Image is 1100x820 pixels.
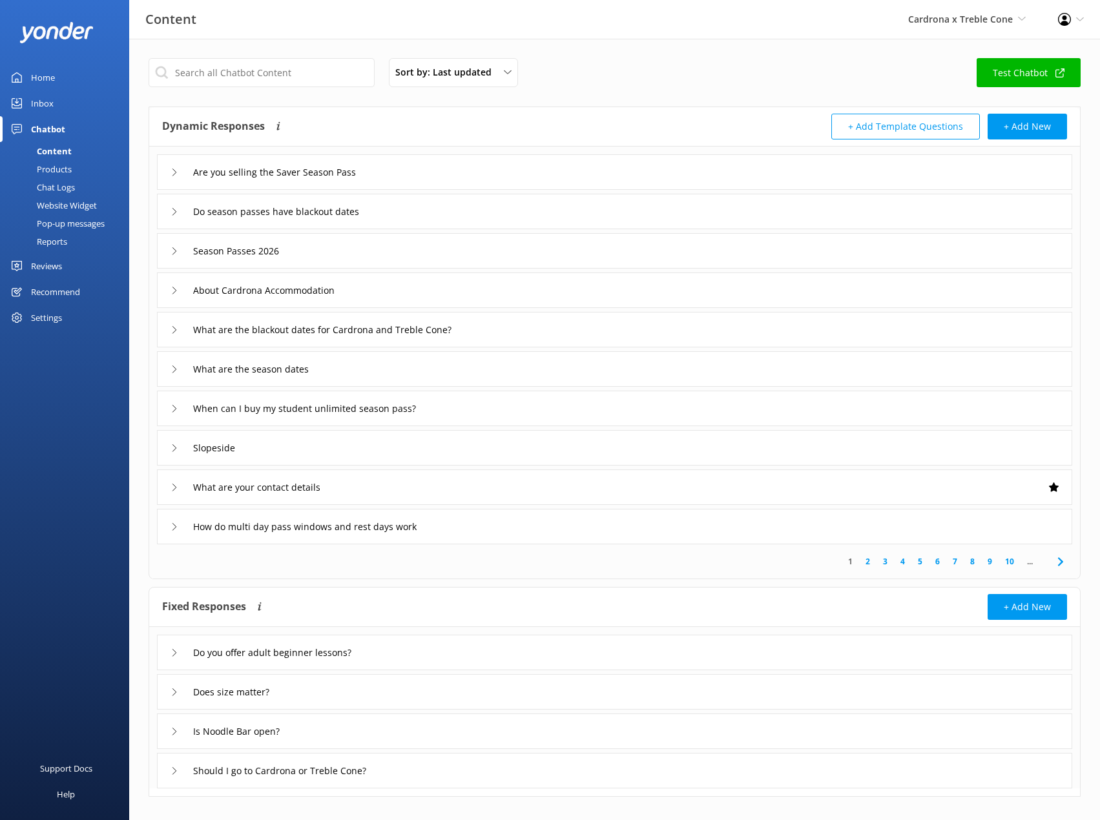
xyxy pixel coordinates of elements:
[8,160,72,178] div: Products
[8,232,67,251] div: Reports
[145,9,196,30] h3: Content
[859,555,877,568] a: 2
[8,142,129,160] a: Content
[31,65,55,90] div: Home
[8,214,105,232] div: Pop-up messages
[911,555,929,568] a: 5
[1021,555,1039,568] span: ...
[8,160,129,178] a: Products
[929,555,946,568] a: 6
[31,279,80,305] div: Recommend
[8,196,97,214] div: Website Widget
[8,142,72,160] div: Content
[162,594,246,620] h4: Fixed Responses
[57,781,75,807] div: Help
[831,114,980,139] button: + Add Template Questions
[395,65,499,79] span: Sort by: Last updated
[999,555,1021,568] a: 10
[8,214,129,232] a: Pop-up messages
[31,305,62,331] div: Settings
[40,755,92,781] div: Support Docs
[981,555,999,568] a: 9
[31,116,65,142] div: Chatbot
[894,555,911,568] a: 4
[842,555,859,568] a: 1
[31,90,54,116] div: Inbox
[988,594,1067,620] button: + Add New
[8,232,129,251] a: Reports
[19,22,94,43] img: yonder-white-logo.png
[8,196,129,214] a: Website Widget
[149,58,375,87] input: Search all Chatbot Content
[8,178,75,196] div: Chat Logs
[964,555,981,568] a: 8
[977,58,1081,87] a: Test Chatbot
[988,114,1067,139] button: + Add New
[162,114,265,139] h4: Dynamic Responses
[31,253,62,279] div: Reviews
[8,178,129,196] a: Chat Logs
[946,555,964,568] a: 7
[877,555,894,568] a: 3
[908,13,1013,25] span: Cardrona x Treble Cone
